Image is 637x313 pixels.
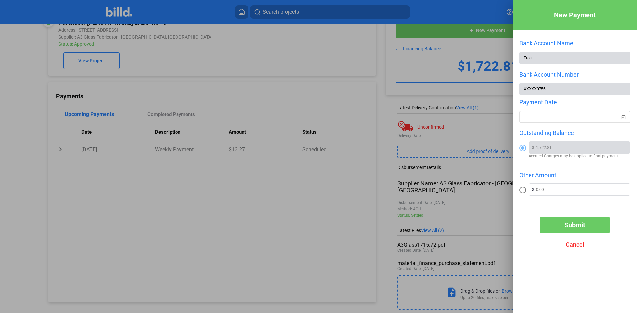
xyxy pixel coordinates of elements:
[529,142,536,153] span: $
[536,142,630,152] input: 0.00
[519,172,630,179] div: Other Amount
[540,217,610,233] button: Submit
[519,71,630,78] div: Bank Account Number
[519,130,630,136] div: Outstanding Balance
[566,241,584,248] span: Cancel
[519,99,630,106] div: Payment Date
[529,184,536,195] span: $
[519,40,630,47] div: Bank Account Name
[564,221,585,229] span: Submit
[620,110,627,116] button: Open calendar
[536,184,630,194] input: 0.00
[529,154,630,158] span: Accrued Charges may be applied to final payment
[540,236,610,253] button: Cancel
